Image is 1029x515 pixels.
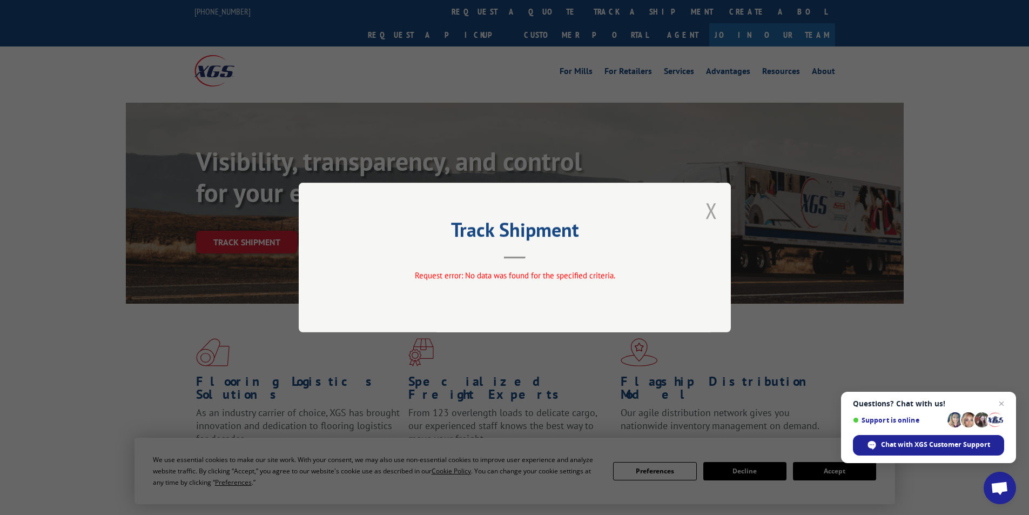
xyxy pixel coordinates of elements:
[705,196,717,225] button: Close modal
[853,435,1004,456] span: Chat with XGS Customer Support
[853,399,1004,408] span: Questions? Chat with us!
[353,222,677,243] h2: Track Shipment
[881,440,990,450] span: Chat with XGS Customer Support
[853,416,944,424] span: Support is online
[984,472,1016,504] a: Open chat
[414,270,615,280] span: Request error: No data was found for the specified criteria.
